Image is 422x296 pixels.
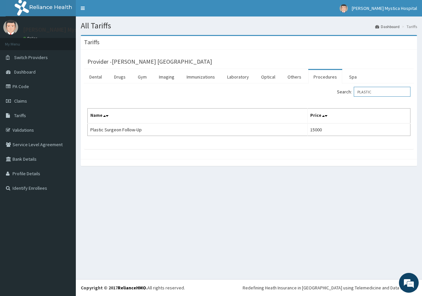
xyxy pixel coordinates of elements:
td: Plastic Surgeon Follow-Up [88,123,308,136]
a: Optical [256,70,281,84]
span: [PERSON_NAME] Mystica Hospital [352,5,417,11]
div: Redefining Heath Insurance in [GEOGRAPHIC_DATA] using Telemedicine and Data Science! [243,284,417,291]
a: Dental [84,70,107,84]
span: Dashboard [14,69,36,75]
img: User Image [3,20,18,35]
span: We're online! [38,83,91,150]
th: Price [307,109,410,124]
h3: Provider - [PERSON_NAME] [GEOGRAPHIC_DATA] [87,59,212,65]
textarea: Type your message and hit 'Enter' [3,180,126,203]
a: Immunizations [181,70,220,84]
a: Spa [344,70,362,84]
td: 15000 [307,123,410,136]
input: Search: [354,87,410,97]
span: Switch Providers [14,54,48,60]
a: Online [23,36,39,41]
img: User Image [340,4,348,13]
a: Imaging [154,70,180,84]
label: Search: [337,87,410,97]
div: Chat with us now [34,37,111,46]
strong: Copyright © 2017 . [81,285,147,291]
a: Gym [133,70,152,84]
h3: Tariffs [84,39,100,45]
div: Minimize live chat window [108,3,124,19]
a: Procedures [308,70,342,84]
img: d_794563401_company_1708531726252_794563401 [12,33,27,49]
a: Drugs [109,70,131,84]
th: Name [88,109,308,124]
a: Dashboard [375,24,400,29]
span: Claims [14,98,27,104]
span: Tariffs [14,113,26,118]
p: [PERSON_NAME] Mystica Hospital [23,27,110,33]
a: RelianceHMO [118,285,146,291]
a: Others [282,70,307,84]
li: Tariffs [400,24,417,29]
a: Laboratory [222,70,254,84]
h1: All Tariffs [81,21,417,30]
footer: All rights reserved. [76,279,422,296]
